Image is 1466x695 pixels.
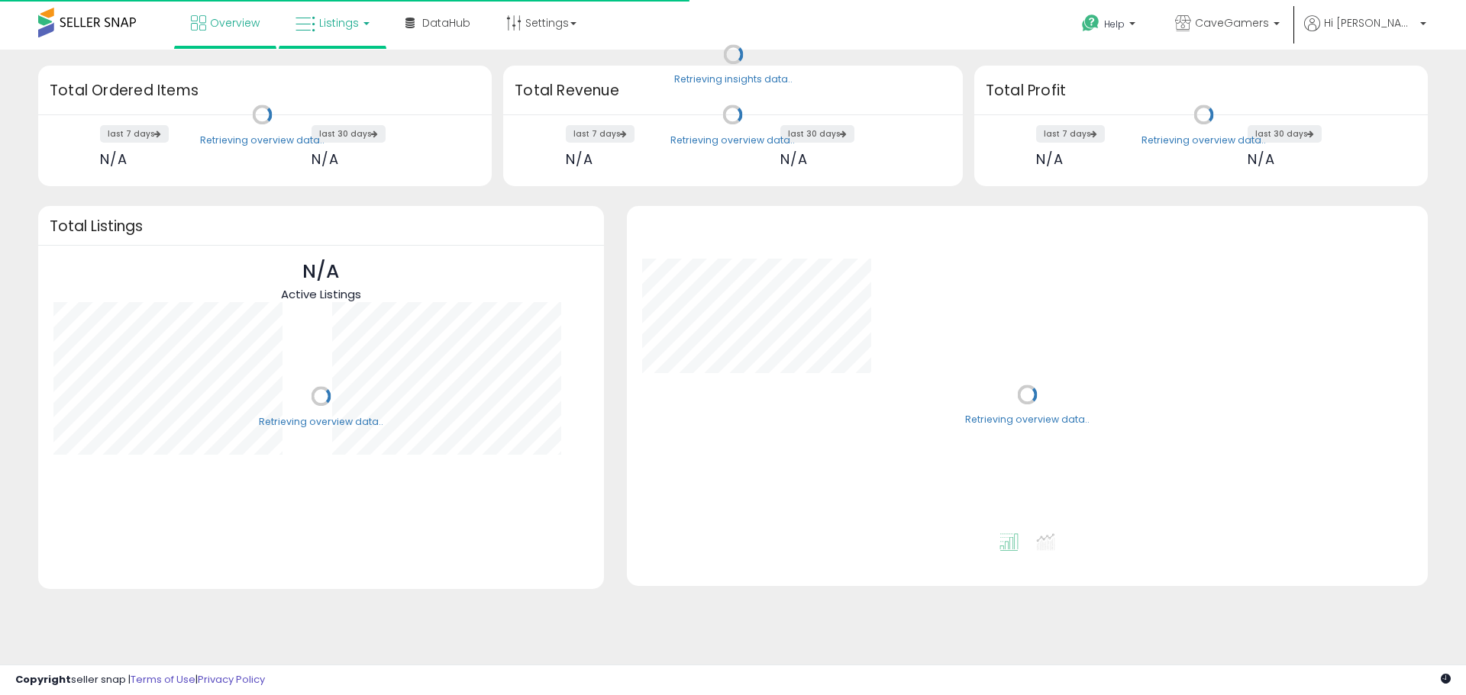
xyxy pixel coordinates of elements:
[259,415,383,429] div: Retrieving overview data..
[1104,18,1125,31] span: Help
[319,15,359,31] span: Listings
[15,672,71,687] strong: Copyright
[670,134,795,147] div: Retrieving overview data..
[200,134,325,147] div: Retrieving overview data..
[1195,15,1269,31] span: CaveGamers
[1304,15,1426,50] a: Hi [PERSON_NAME]
[131,672,195,687] a: Terms of Use
[15,673,265,687] div: seller snap | |
[1141,134,1266,147] div: Retrieving overview data..
[1324,15,1416,31] span: Hi [PERSON_NAME]
[965,413,1090,427] div: Retrieving overview data..
[210,15,260,31] span: Overview
[198,672,265,687] a: Privacy Policy
[1070,2,1151,50] a: Help
[1081,14,1100,33] i: Get Help
[422,15,470,31] span: DataHub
